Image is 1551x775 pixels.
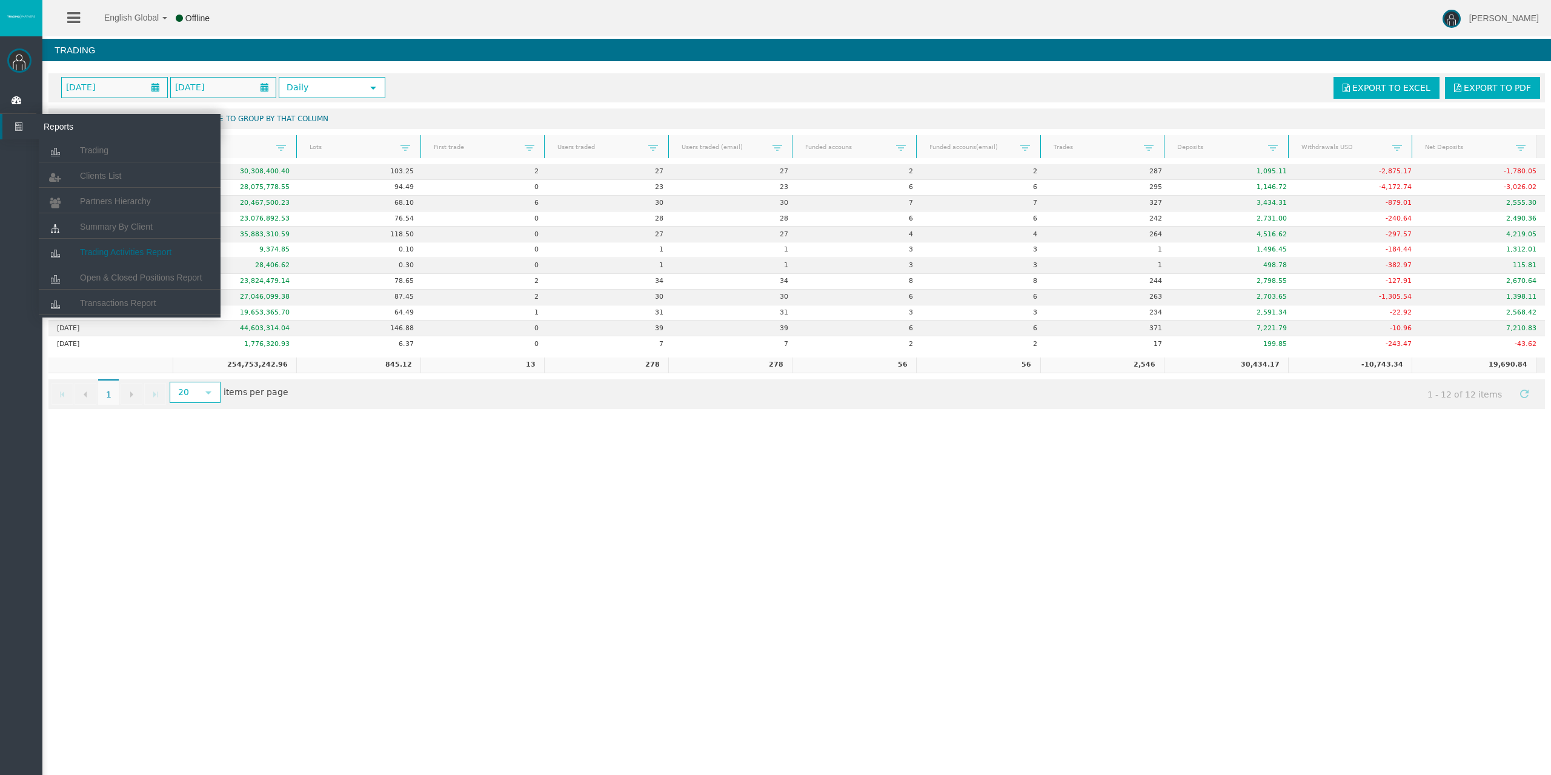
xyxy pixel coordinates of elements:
[672,290,797,305] td: 30
[422,290,547,305] td: 2
[672,305,797,321] td: 31
[422,164,547,180] td: 2
[1046,258,1171,274] td: 1
[422,227,547,242] td: 0
[1046,180,1171,196] td: 295
[81,390,90,399] span: Go to the previous page
[298,180,423,196] td: 94.49
[547,321,672,336] td: 39
[1295,274,1420,290] td: -127.91
[922,258,1046,274] td: 3
[922,227,1046,242] td: 4
[1295,242,1420,258] td: -184.44
[1171,321,1295,336] td: 7,221.79
[173,305,298,321] td: 19,653,365.70
[62,79,99,96] span: [DATE]
[544,358,668,373] td: 278
[1170,139,1268,155] a: Deposits
[171,383,197,402] span: 20
[1295,258,1420,274] td: -382.97
[1294,139,1392,155] a: Withdrawals USD
[1171,336,1295,351] td: 199.85
[1046,290,1171,305] td: 263
[1514,383,1535,404] a: Refresh
[58,390,67,399] span: Go to the first page
[1046,164,1171,180] td: 287
[797,336,922,351] td: 2
[1295,290,1420,305] td: -1,305.54
[1040,358,1164,373] td: 2,546
[1171,290,1295,305] td: 2,703.65
[302,139,400,155] a: Lots
[1420,258,1545,274] td: 115.81
[1443,10,1461,28] img: user-image
[150,390,160,399] span: Go to the last page
[672,164,797,180] td: 27
[127,390,136,399] span: Go to the next page
[922,274,1046,290] td: 8
[298,258,423,274] td: 0.30
[298,196,423,211] td: 68.10
[98,379,119,405] span: 1
[547,227,672,242] td: 27
[922,180,1046,196] td: 6
[1420,274,1545,290] td: 2,670.64
[1420,305,1545,321] td: 2,568.42
[173,258,298,274] td: 28,406.62
[922,336,1046,351] td: 2
[797,164,922,180] td: 2
[797,196,922,211] td: 7
[144,383,166,405] a: Go to the last page
[547,196,672,211] td: 30
[672,321,797,336] td: 39
[298,227,423,242] td: 118.50
[173,290,298,305] td: 27,046,099.38
[35,114,153,139] span: Reports
[792,358,916,373] td: 56
[173,211,298,227] td: 23,076,892.53
[6,14,36,19] img: logo.svg
[298,211,423,227] td: 76.54
[167,383,288,403] span: items per page
[1288,358,1412,373] td: -10,743.34
[922,305,1046,321] td: 3
[1046,274,1171,290] td: 244
[672,242,797,258] td: 1
[298,274,423,290] td: 78.65
[1171,196,1295,211] td: 3,434.31
[797,242,922,258] td: 3
[1420,227,1545,242] td: 4,219.05
[547,242,672,258] td: 1
[1464,83,1531,93] span: Export to PDF
[674,139,772,155] a: Users traded (email)
[422,258,547,274] td: 0
[1420,290,1545,305] td: 1,398.11
[797,274,922,290] td: 8
[1046,321,1171,336] td: 371
[1046,227,1171,242] td: 264
[422,211,547,227] td: 0
[368,83,378,93] span: select
[296,358,420,373] td: 845.12
[280,78,362,97] span: Daily
[51,383,73,405] a: Go to the first page
[1171,242,1295,258] td: 1,496.45
[1171,305,1295,321] td: 2,591.34
[298,336,423,351] td: 6.37
[547,258,672,274] td: 1
[1046,336,1171,351] td: 17
[672,196,797,211] td: 30
[185,13,210,23] span: Offline
[39,190,221,212] a: Partners Hierarchy
[39,267,221,288] a: Open & Closed Positions Report
[422,196,547,211] td: 6
[1171,180,1295,196] td: 1,146.72
[1171,164,1295,180] td: 1,095.11
[48,336,173,351] td: [DATE]
[1420,180,1545,196] td: -3,026.02
[1412,358,1536,373] td: 19,690.84
[80,298,156,308] span: Transactions Report
[550,139,648,155] a: Users traded
[39,292,221,314] a: Transactions Report
[797,305,922,321] td: 3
